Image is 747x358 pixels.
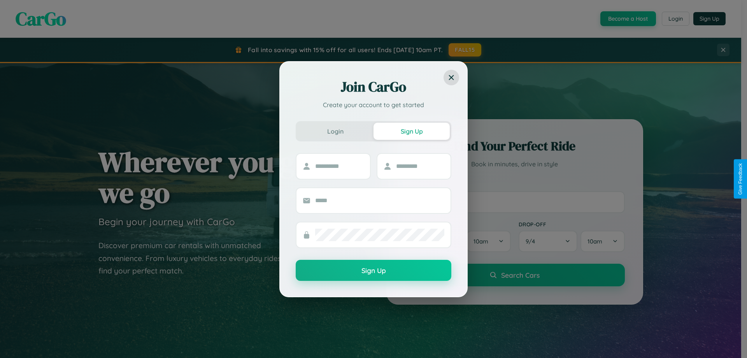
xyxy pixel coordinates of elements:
button: Login [297,123,373,140]
button: Sign Up [373,123,450,140]
h2: Join CarGo [296,78,451,96]
div: Give Feedback [738,163,743,195]
button: Sign Up [296,260,451,281]
p: Create your account to get started [296,100,451,109]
